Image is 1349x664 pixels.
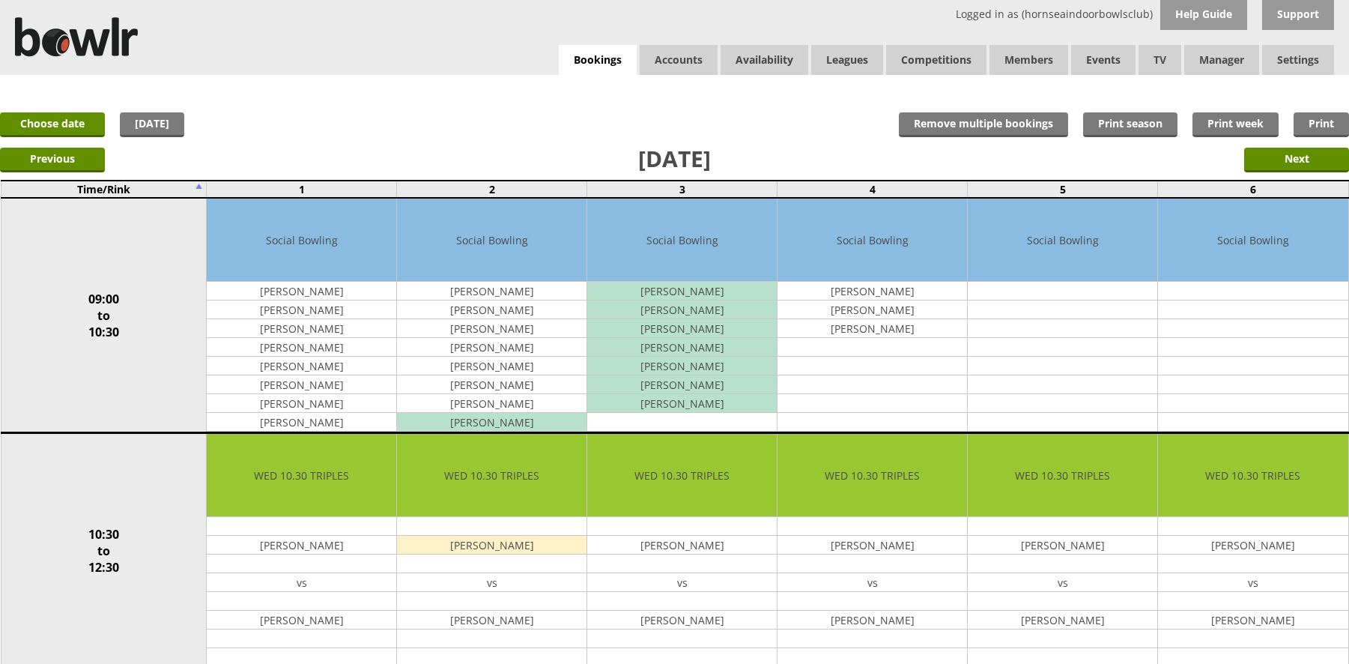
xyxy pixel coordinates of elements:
[968,181,1158,198] td: 5
[587,181,777,198] td: 3
[397,357,586,375] td: [PERSON_NAME]
[397,394,586,413] td: [PERSON_NAME]
[1158,199,1348,282] td: Social Bowling
[397,282,586,301] td: [PERSON_NAME]
[777,611,967,630] td: [PERSON_NAME]
[1083,112,1177,137] a: Print season
[886,45,986,75] a: Competitions
[1139,45,1181,75] span: TV
[777,319,967,338] td: [PERSON_NAME]
[587,338,777,357] td: [PERSON_NAME]
[777,434,967,517] td: WED 10.30 TRIPLES
[1192,112,1279,137] a: Print week
[777,199,967,282] td: Social Bowling
[1158,434,1348,517] td: WED 10.30 TRIPLES
[397,413,586,432] td: [PERSON_NAME]
[587,375,777,394] td: [PERSON_NAME]
[777,282,967,301] td: [PERSON_NAME]
[1,198,207,433] td: 09:00 to 10:30
[1158,181,1348,198] td: 6
[968,573,1157,592] td: vs
[207,282,396,301] td: [PERSON_NAME]
[207,611,396,630] td: [PERSON_NAME]
[397,536,586,555] td: [PERSON_NAME]
[777,181,968,198] td: 4
[397,611,586,630] td: [PERSON_NAME]
[968,536,1157,555] td: [PERSON_NAME]
[207,573,396,592] td: vs
[397,375,586,394] td: [PERSON_NAME]
[968,199,1157,282] td: Social Bowling
[207,536,396,555] td: [PERSON_NAME]
[559,45,637,76] a: Bookings
[587,301,777,319] td: [PERSON_NAME]
[397,301,586,319] td: [PERSON_NAME]
[397,434,586,517] td: WED 10.30 TRIPLES
[207,375,396,394] td: [PERSON_NAME]
[207,199,396,282] td: Social Bowling
[989,45,1068,75] span: Members
[587,282,777,301] td: [PERSON_NAME]
[1158,573,1348,592] td: vs
[587,573,777,592] td: vs
[587,394,777,413] td: [PERSON_NAME]
[397,319,586,338] td: [PERSON_NAME]
[120,112,184,137] a: [DATE]
[777,573,967,592] td: vs
[721,45,808,75] a: Availability
[397,181,587,198] td: 2
[640,45,718,75] span: Accounts
[587,199,777,282] td: Social Bowling
[1244,148,1349,172] input: Next
[968,434,1157,517] td: WED 10.30 TRIPLES
[397,573,586,592] td: vs
[811,45,883,75] a: Leagues
[207,181,397,198] td: 1
[1294,112,1349,137] a: Print
[587,611,777,630] td: [PERSON_NAME]
[207,301,396,319] td: [PERSON_NAME]
[1158,611,1348,630] td: [PERSON_NAME]
[587,434,777,517] td: WED 10.30 TRIPLES
[777,301,967,319] td: [PERSON_NAME]
[587,536,777,555] td: [PERSON_NAME]
[1158,536,1348,555] td: [PERSON_NAME]
[587,357,777,375] td: [PERSON_NAME]
[1,181,207,198] td: Time/Rink
[397,338,586,357] td: [PERSON_NAME]
[587,319,777,338] td: [PERSON_NAME]
[968,611,1157,630] td: [PERSON_NAME]
[1071,45,1136,75] a: Events
[899,112,1068,137] input: Remove multiple bookings
[207,357,396,375] td: [PERSON_NAME]
[397,199,586,282] td: Social Bowling
[207,319,396,338] td: [PERSON_NAME]
[207,434,396,517] td: WED 10.30 TRIPLES
[1262,45,1334,75] span: Settings
[777,536,967,555] td: [PERSON_NAME]
[207,413,396,432] td: [PERSON_NAME]
[207,338,396,357] td: [PERSON_NAME]
[207,394,396,413] td: [PERSON_NAME]
[1184,45,1259,75] span: Manager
